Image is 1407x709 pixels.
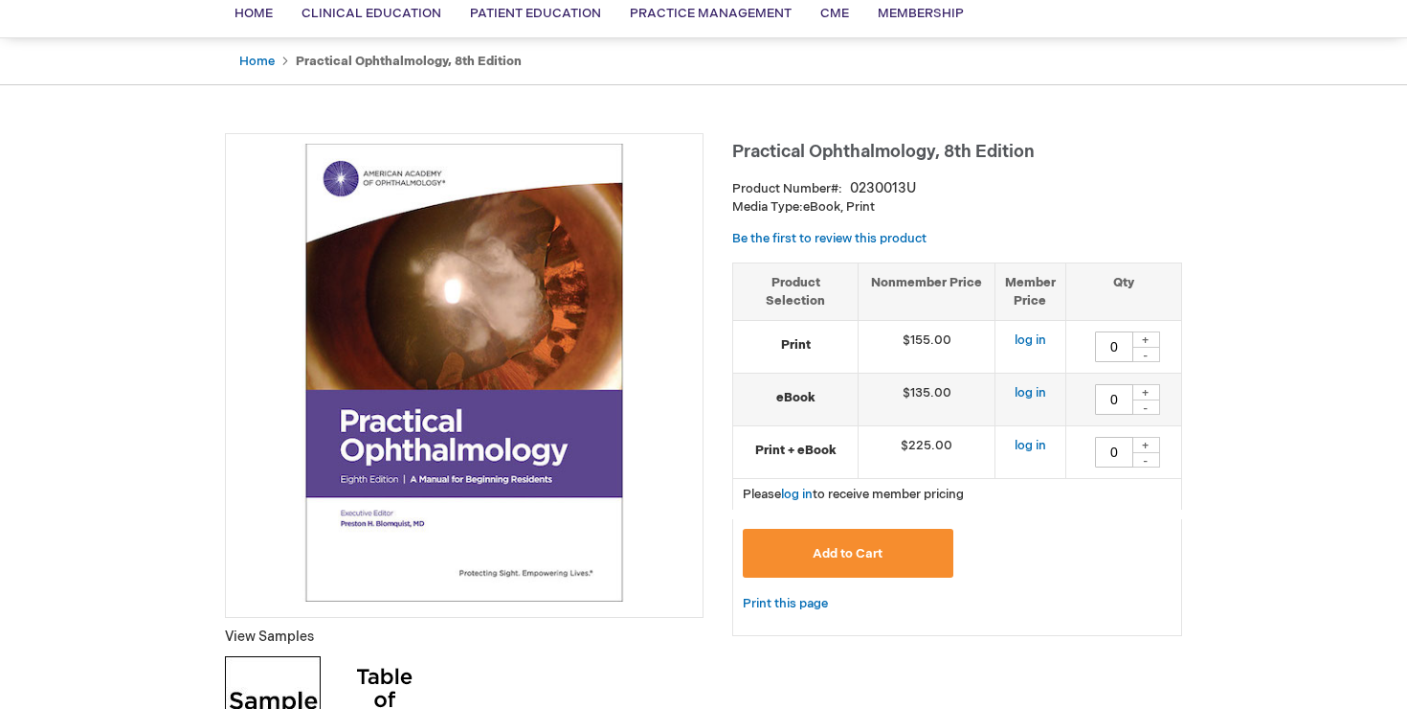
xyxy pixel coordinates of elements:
[1131,437,1160,453] div: +
[301,6,441,21] span: Clinical Education
[1015,438,1046,453] a: log in
[470,6,601,21] span: Patient Education
[743,442,848,460] strong: Print + eBook
[1065,263,1181,320] th: Qty
[859,426,995,479] td: $225.00
[1131,384,1160,400] div: +
[850,179,916,198] div: 0230013U
[994,263,1065,320] th: Member Price
[743,389,848,407] strong: eBook
[733,263,859,320] th: Product Selection
[1131,347,1160,362] div: -
[235,144,693,602] img: Practical Ophthalmology, 8th Edition
[732,198,1182,217] p: eBook, Print
[1015,385,1046,400] a: log in
[859,374,995,426] td: $135.00
[743,487,964,502] span: Please to receive member pricing
[1131,332,1160,348] div: +
[296,54,522,69] strong: Practical Ophthalmology, 8th Edition
[859,321,995,374] td: $155.00
[234,6,273,21] span: Home
[743,592,828,616] a: Print this page
[813,546,882,561] span: Add to Cart
[781,487,813,502] a: log in
[732,231,927,246] a: Be the first to review this product
[630,6,792,21] span: Practice Management
[1095,384,1133,415] input: Qty
[732,142,1035,162] span: Practical Ophthalmology, 8th Edition
[743,529,953,578] button: Add to Cart
[1131,452,1160,468] div: -
[820,6,849,21] span: CME
[878,6,964,21] span: Membership
[1015,332,1046,348] a: log in
[732,199,803,215] strong: Media Type:
[239,54,275,69] a: Home
[743,336,848,354] strong: Print
[1095,332,1133,362] input: Qty
[859,263,995,320] th: Nonmember Price
[1131,400,1160,415] div: -
[1095,437,1133,468] input: Qty
[225,628,703,647] p: View Samples
[732,181,842,196] strong: Product Number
